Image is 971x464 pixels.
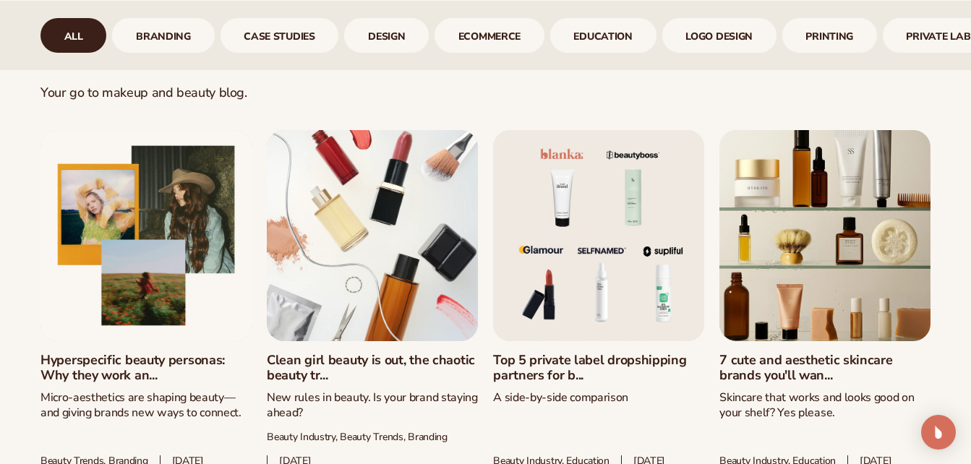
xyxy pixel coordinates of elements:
[493,353,704,384] a: Top 5 private label dropshipping partners for b...
[112,17,214,52] div: 2 / 9
[344,17,429,52] div: 4 / 9
[435,17,544,52] div: 5 / 9
[344,17,429,52] a: design
[550,17,656,52] div: 6 / 9
[435,17,544,52] a: ecommerce
[40,17,106,52] div: 1 / 9
[221,17,339,52] div: 3 / 9
[550,17,656,52] a: Education
[921,415,956,450] div: Open Intercom Messenger
[662,17,777,52] a: logo design
[782,17,877,52] div: 8 / 9
[782,17,877,52] a: printing
[40,27,931,76] h2: All articles
[221,17,339,52] a: case studies
[719,353,931,384] a: 7 cute and aesthetic skincare brands you'll wan...
[40,353,252,384] a: Hyperspecific beauty personas: Why they work an...
[112,17,214,52] a: branding
[40,17,106,52] a: All
[40,85,931,101] p: Your go to makeup and beauty blog.
[267,353,478,384] a: Clean girl beauty is out, the chaotic beauty tr...
[662,17,777,52] div: 7 / 9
